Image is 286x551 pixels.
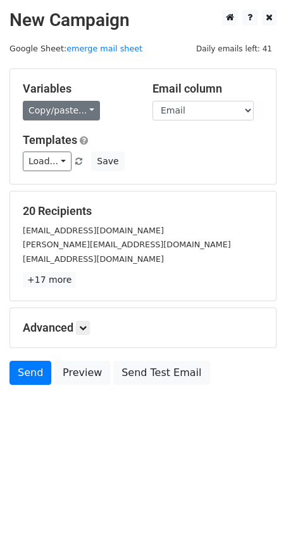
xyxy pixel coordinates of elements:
[113,361,209,385] a: Send Test Email
[23,272,76,288] a: +17 more
[66,44,142,53] a: emerge mail sheet
[23,226,164,235] small: [EMAIL_ADDRESS][DOMAIN_NAME]
[91,152,124,171] button: Save
[23,82,134,96] h5: Variables
[192,44,277,53] a: Daily emails left: 41
[9,10,277,31] h2: New Campaign
[54,361,110,385] a: Preview
[23,240,231,249] small: [PERSON_NAME][EMAIL_ADDRESS][DOMAIN_NAME]
[23,321,263,335] h5: Advanced
[223,490,286,551] iframe: Chat Widget
[223,490,286,551] div: 聊天小组件
[192,42,277,56] span: Daily emails left: 41
[9,44,142,53] small: Google Sheet:
[23,133,77,146] a: Templates
[23,101,100,120] a: Copy/paste...
[152,82,263,96] h5: Email column
[23,204,263,218] h5: 20 Recipients
[23,254,164,264] small: [EMAIL_ADDRESS][DOMAIN_NAME]
[23,152,71,171] a: Load...
[9,361,51,385] a: Send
